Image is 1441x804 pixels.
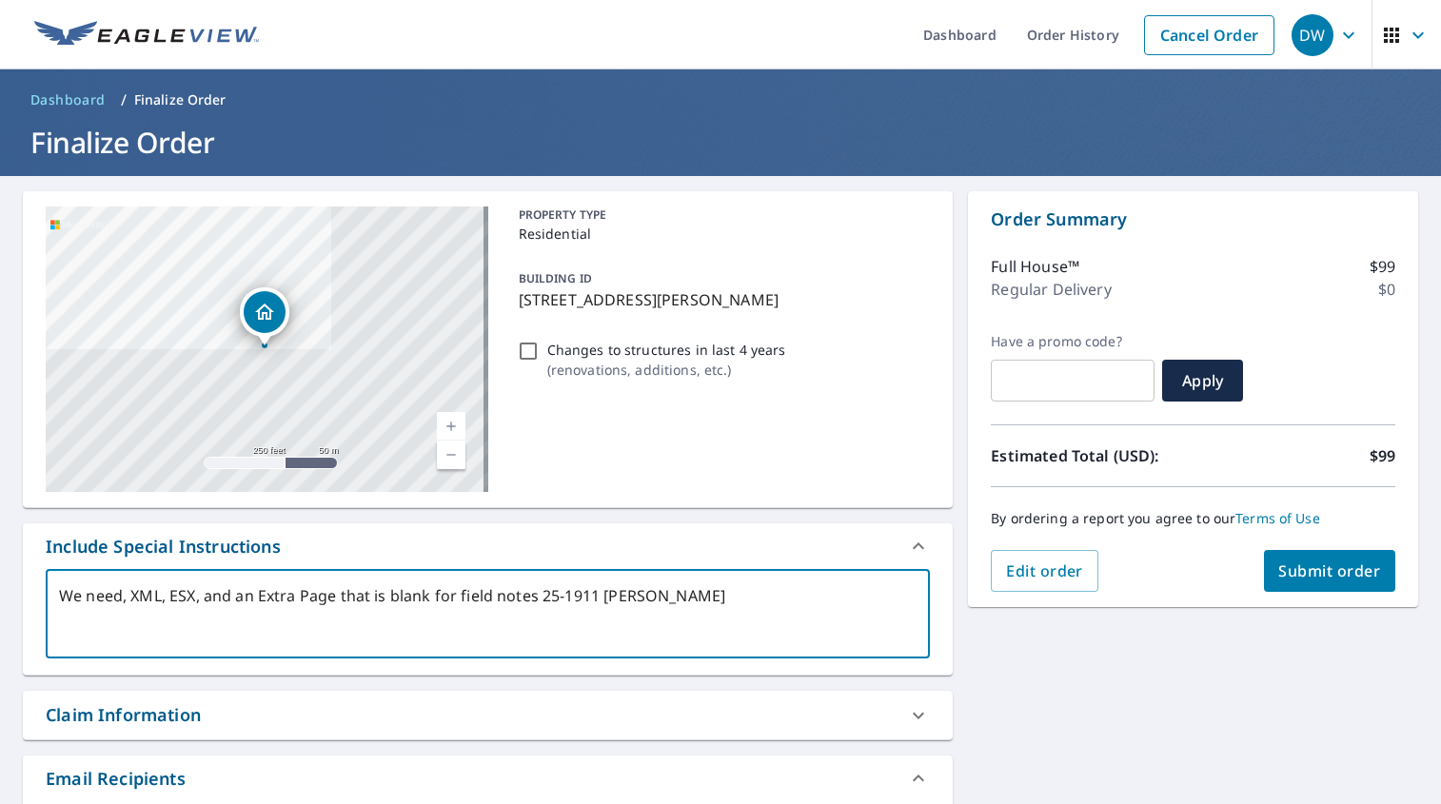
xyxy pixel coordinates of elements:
[547,360,786,380] p: ( renovations, additions, etc. )
[30,90,106,109] span: Dashboard
[34,21,259,49] img: EV Logo
[1235,509,1320,527] a: Terms of Use
[991,550,1098,592] button: Edit order
[1378,278,1395,301] p: $0
[991,255,1079,278] p: Full House™
[1264,550,1396,592] button: Submit order
[46,766,186,792] div: Email Recipients
[1162,360,1243,402] button: Apply
[46,702,201,728] div: Claim Information
[23,85,113,115] a: Dashboard
[23,85,1418,115] nav: breadcrumb
[23,691,953,739] div: Claim Information
[991,333,1155,350] label: Have a promo code?
[1370,255,1395,278] p: $99
[991,510,1395,527] p: By ordering a report you agree to our
[23,755,953,801] div: Email Recipients
[437,412,465,441] a: Current Level 17, Zoom In
[991,278,1111,301] p: Regular Delivery
[1292,14,1333,56] div: DW
[1144,15,1274,55] a: Cancel Order
[1279,560,1381,581] span: Submit order
[121,88,127,111] li: /
[519,270,592,286] p: BUILDING ID
[1006,560,1083,581] span: Edit order
[134,90,227,109] p: Finalize Order
[23,123,1418,162] h1: Finalize Order
[519,288,923,311] p: [STREET_ADDRESS][PERSON_NAME]
[991,444,1193,467] p: Estimated Total (USD):
[59,587,917,641] textarea: We need, XML, ESX, and an Extra Page that is blank for field notes 25-1911 [PERSON_NAME]
[991,206,1395,232] p: Order Summary
[240,287,289,346] div: Dropped pin, building 1, Residential property, 1528 Beverly Rd Philadelphia, PA 19138
[46,534,281,559] div: Include Special Instructions
[519,206,923,224] p: PROPERTY TYPE
[23,523,953,569] div: Include Special Instructions
[519,224,923,244] p: Residential
[547,340,786,360] p: Changes to structures in last 4 years
[437,441,465,469] a: Current Level 17, Zoom Out
[1177,370,1228,391] span: Apply
[1370,444,1395,467] p: $99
